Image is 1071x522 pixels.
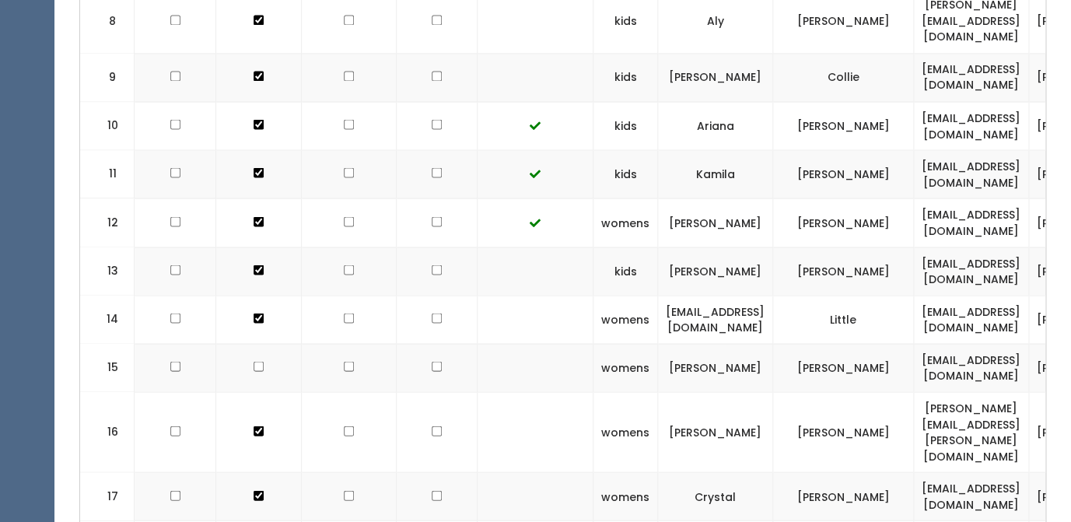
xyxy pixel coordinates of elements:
[658,150,773,198] td: Kamila
[593,472,658,520] td: womens
[773,102,914,150] td: [PERSON_NAME]
[658,53,773,101] td: [PERSON_NAME]
[914,391,1029,471] td: [PERSON_NAME][EMAIL_ADDRESS][PERSON_NAME][DOMAIN_NAME]
[658,102,773,150] td: Ariana
[914,343,1029,391] td: [EMAIL_ADDRESS][DOMAIN_NAME]
[80,343,135,391] td: 15
[914,102,1029,150] td: [EMAIL_ADDRESS][DOMAIN_NAME]
[80,247,135,295] td: 13
[80,53,135,101] td: 9
[593,53,658,101] td: kids
[773,343,914,391] td: [PERSON_NAME]
[658,198,773,247] td: [PERSON_NAME]
[80,391,135,471] td: 16
[773,472,914,520] td: [PERSON_NAME]
[773,391,914,471] td: [PERSON_NAME]
[773,53,914,101] td: Collie
[658,295,773,343] td: [EMAIL_ADDRESS][DOMAIN_NAME]
[80,102,135,150] td: 10
[658,343,773,391] td: [PERSON_NAME]
[914,53,1029,101] td: [EMAIL_ADDRESS][DOMAIN_NAME]
[593,102,658,150] td: kids
[593,295,658,343] td: womens
[658,391,773,471] td: [PERSON_NAME]
[593,343,658,391] td: womens
[593,391,658,471] td: womens
[773,198,914,247] td: [PERSON_NAME]
[914,198,1029,247] td: [EMAIL_ADDRESS][DOMAIN_NAME]
[593,150,658,198] td: kids
[658,247,773,295] td: [PERSON_NAME]
[773,247,914,295] td: [PERSON_NAME]
[593,198,658,247] td: womens
[914,295,1029,343] td: [EMAIL_ADDRESS][DOMAIN_NAME]
[914,150,1029,198] td: [EMAIL_ADDRESS][DOMAIN_NAME]
[658,472,773,520] td: Crystal
[914,247,1029,295] td: [EMAIL_ADDRESS][DOMAIN_NAME]
[80,198,135,247] td: 12
[593,247,658,295] td: kids
[914,472,1029,520] td: [EMAIL_ADDRESS][DOMAIN_NAME]
[80,472,135,520] td: 17
[773,150,914,198] td: [PERSON_NAME]
[80,150,135,198] td: 11
[80,295,135,343] td: 14
[773,295,914,343] td: Little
